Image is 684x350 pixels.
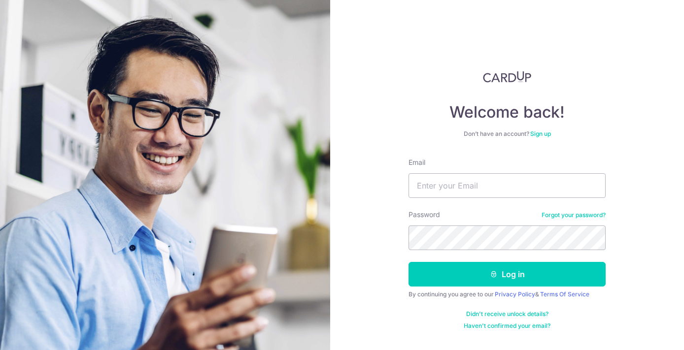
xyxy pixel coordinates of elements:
[409,262,606,286] button: Log in
[540,290,589,298] a: Terms Of Service
[530,130,551,137] a: Sign up
[466,310,548,318] a: Didn't receive unlock details?
[409,158,425,167] label: Email
[409,173,606,198] input: Enter your Email
[409,210,440,220] label: Password
[464,322,550,330] a: Haven't confirmed your email?
[409,290,606,298] div: By continuing you agree to our &
[483,71,531,83] img: CardUp Logo
[542,211,606,219] a: Forgot your password?
[409,130,606,138] div: Don’t have an account?
[495,290,535,298] a: Privacy Policy
[409,102,606,122] h4: Welcome back!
